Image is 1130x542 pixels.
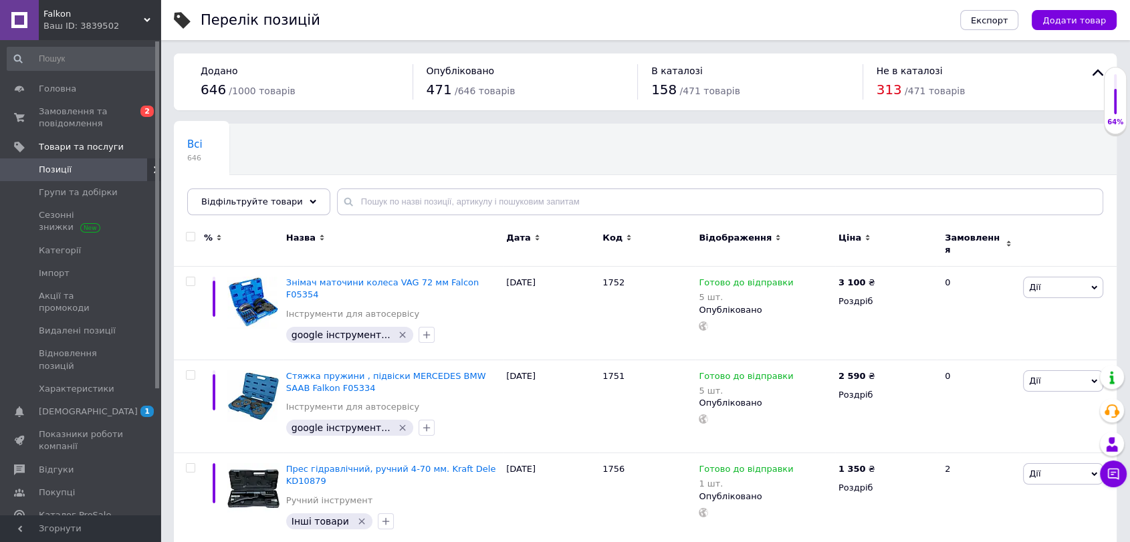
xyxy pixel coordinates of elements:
span: 1752 [602,277,625,287]
div: ₴ [838,370,875,382]
span: 471 [427,82,452,98]
span: 646 [201,82,226,98]
span: Додати товар [1042,15,1106,25]
span: 158 [651,82,677,98]
span: Готово до відправки [699,464,793,478]
span: 313 [877,82,902,98]
span: Показники роботи компанії [39,428,124,452]
span: / 471 товарів [679,86,740,96]
div: Роздріб [838,389,933,401]
span: 1 [140,406,154,417]
div: 64% [1105,118,1126,127]
div: ₴ [838,463,875,475]
a: Стяжка пружини , підвіски MERCEDES BMW SAAB Falkon F05334 [286,371,486,393]
span: Не в каталозі [877,65,943,76]
span: Характеристики [39,383,114,395]
b: 2 590 [838,371,866,381]
span: В каталозі [651,65,703,76]
span: Імпорт [39,267,70,279]
div: Роздріб [838,295,933,307]
span: / 1000 товарів [229,86,295,96]
div: 1 шт. [699,479,793,489]
input: Пошук [7,47,157,71]
span: Дата [506,232,531,244]
span: Акції та промокоди [39,290,124,314]
div: Ваш ID: 3839502 [43,20,160,32]
button: Чат з покупцем [1100,460,1127,487]
span: Опубліковано [427,65,495,76]
span: Головна [39,83,76,95]
a: Інструменти для автосервісу [286,401,419,413]
span: Відновлення позицій [39,348,124,372]
span: 646 [187,153,203,163]
span: [DEMOGRAPHIC_DATA] [39,406,138,418]
b: 1 350 [838,464,866,474]
span: Назва [286,232,316,244]
img: Стяжка пружины , подвески MERCEDES BMW SAAB Falkon F05334 [227,370,279,422]
span: Дії [1029,282,1040,292]
b: 3 100 [838,277,866,287]
div: 0 [937,267,1020,360]
a: Прес гідравлічний, ручний 4-70 мм. Kraft Dele KD10879 [286,464,496,486]
span: Автозаповнення характе... [187,189,330,201]
span: Замовлення [945,232,1002,256]
span: google інструмент... [292,422,390,433]
div: 5 шт. [699,386,793,396]
div: Опубліковано [699,491,832,503]
span: Сезонні знижки [39,209,124,233]
span: Готово до відправки [699,277,793,291]
svg: Видалити мітку [356,516,367,527]
span: google інструмент... [292,329,390,340]
svg: Видалити мітку [397,329,408,340]
span: 2 [140,106,154,117]
span: 1756 [602,464,625,474]
svg: Видалити мітку [397,422,408,433]
span: Falkon [43,8,144,20]
span: Замовлення та повідомлення [39,106,124,130]
div: Автозаповнення характеристик [174,175,356,226]
a: Інструменти для автосервісу [286,308,419,320]
input: Пошук по назві позиції, артикулу і пошуковим запитам [337,188,1103,215]
span: % [204,232,213,244]
span: Код [602,232,623,244]
span: Дії [1029,468,1040,479]
span: / 646 товарів [455,86,515,96]
span: Позиції [39,164,72,176]
span: Всі [187,138,203,150]
div: [DATE] [503,267,599,360]
div: Опубліковано [699,304,832,316]
span: Відгуки [39,464,74,476]
span: Дії [1029,376,1040,386]
div: Опубліковано [699,397,832,409]
div: 5 шт. [699,292,793,302]
div: 0 [937,360,1020,453]
span: Товари та послуги [39,141,124,153]
div: Перелік позицій [201,13,320,27]
span: Видалені позиції [39,325,116,337]
a: Ручний інструмент [286,495,372,507]
span: Додано [201,65,237,76]
span: Ціна [838,232,861,244]
div: [DATE] [503,360,599,453]
span: Категорії [39,245,81,257]
span: / 471 товарів [905,86,965,96]
span: Покупці [39,487,75,499]
span: Відфільтруйте товари [201,196,303,207]
button: Експорт [960,10,1019,30]
span: Каталог ProSale [39,509,111,521]
div: ₴ [838,277,875,289]
img: Съемник ступицы колеса VAG 72 мм Falcon F05354 [227,277,279,329]
a: Знімач маточини колеса VAG 72 мм Falcon F05354 [286,277,479,299]
span: Відображення [699,232,772,244]
img: Пресс гидравлический , ручной 4-70 мм Kraft Dele KD10879 [227,463,279,512]
button: Додати товар [1032,10,1117,30]
div: Роздріб [838,482,933,494]
span: Експорт [971,15,1008,25]
span: 1751 [602,371,625,381]
span: Інші товари [292,516,349,527]
span: Готово до відправки [699,371,793,385]
span: Групи та добірки [39,186,118,198]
